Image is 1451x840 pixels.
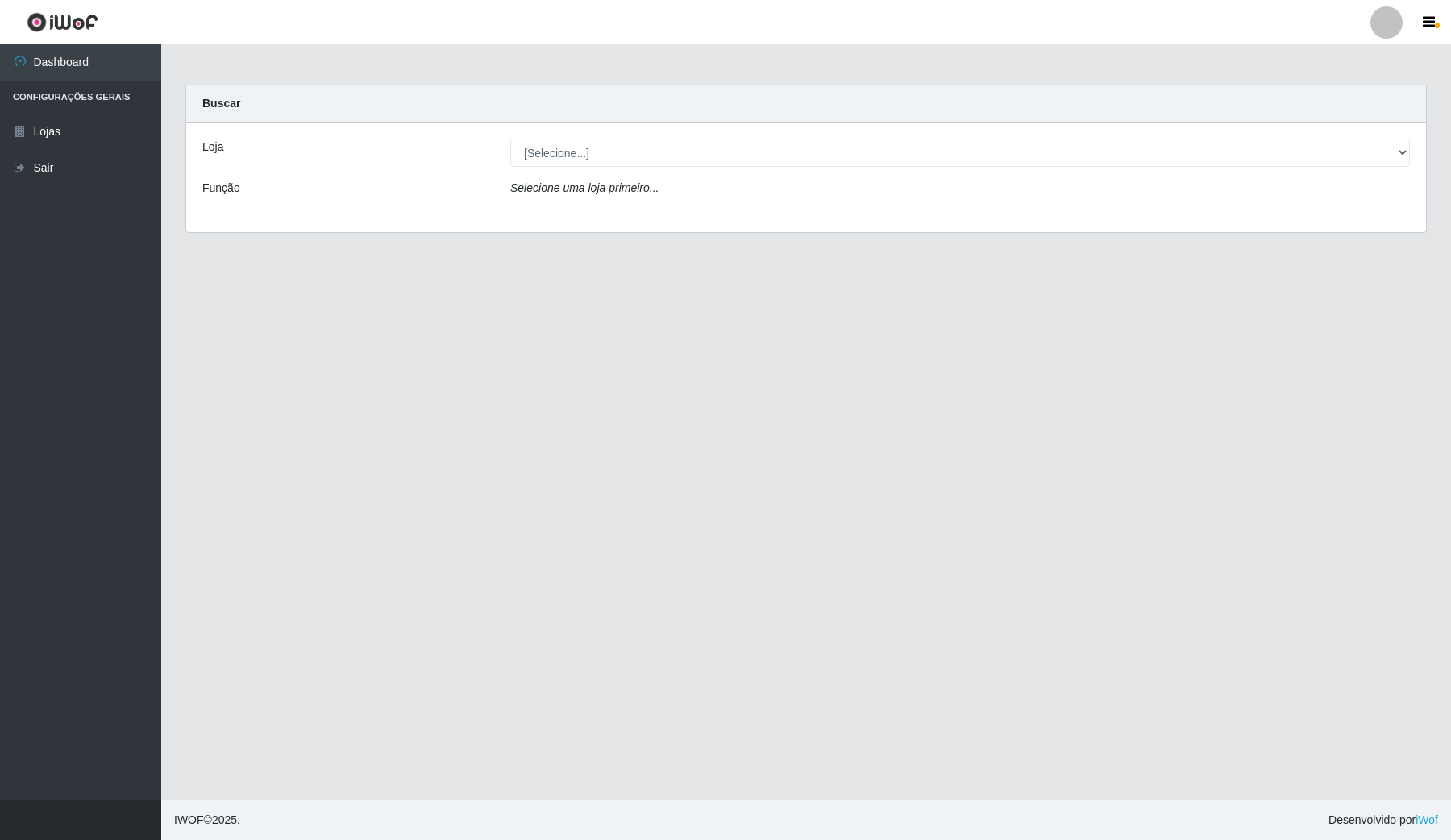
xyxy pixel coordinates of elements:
a: iWof [1416,813,1438,826]
span: Desenvolvido por [1328,812,1438,829]
span: © 2025 . [174,812,240,829]
label: Loja [202,139,223,156]
i: Selecione uma loja primeiro... [510,181,659,194]
strong: Buscar [202,97,240,110]
label: Função [202,180,240,197]
span: IWOF [174,813,204,826]
img: CoreUI Logo [27,12,98,32]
